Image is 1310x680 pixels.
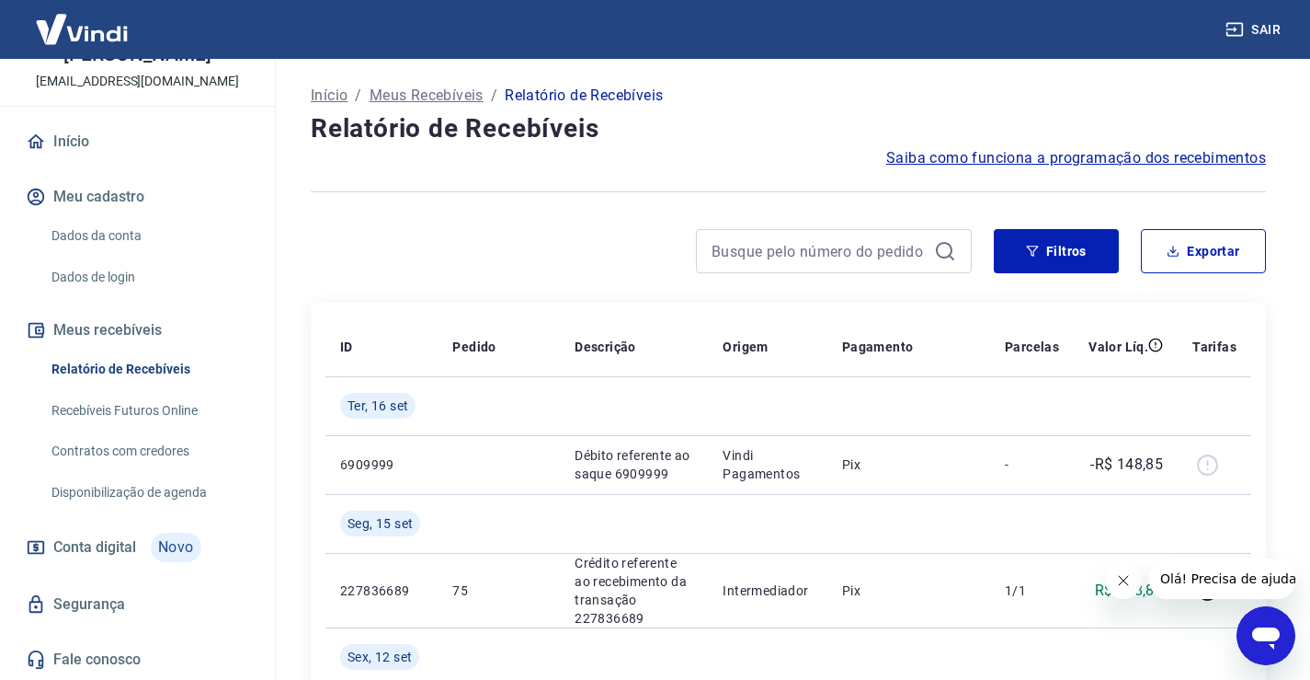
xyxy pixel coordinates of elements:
a: Início [311,85,347,107]
span: Olá! Precisa de ajuda? [11,13,154,28]
p: 75 [452,582,545,600]
p: Pix [842,455,975,474]
p: Intermediador [723,582,812,600]
p: 1/1 [1005,582,1059,600]
a: Início [22,121,253,162]
a: Conta digitalNovo [22,525,253,570]
span: Seg, 15 set [347,514,413,533]
a: Saiba como funciona a programação dos recebimentos [886,147,1266,169]
p: [PERSON_NAME] [63,45,211,64]
span: Sex, 12 set [347,648,412,666]
a: Segurança [22,584,253,625]
p: 227836689 [340,582,423,600]
a: Relatório de Recebíveis [44,351,253,388]
p: Parcelas [1005,338,1059,356]
p: Pedido [452,338,496,356]
a: Contratos com credores [44,432,253,470]
a: Dados de login [44,259,253,296]
a: Recebíveis Futuros Online [44,392,253,430]
p: Tarifas [1192,338,1236,356]
img: Vindi [22,1,142,57]
span: Ter, 16 set [347,397,408,415]
p: Origem [723,338,768,356]
p: Vindi Pagamentos [723,446,812,483]
p: Pix [842,582,975,600]
button: Meu cadastro [22,177,253,217]
p: [EMAIL_ADDRESS][DOMAIN_NAME] [36,72,239,91]
a: Fale conosco [22,640,253,680]
iframe: Mensagem da empresa [1149,559,1295,599]
p: Débito referente ao saque 6909999 [575,446,693,483]
button: Filtros [994,229,1119,273]
p: ID [340,338,353,356]
span: Novo [151,533,201,562]
p: / [491,85,497,107]
p: Crédito referente ao recebimento da transação 227836689 [575,554,693,628]
iframe: Botão para abrir a janela de mensagens [1236,606,1295,665]
p: Pagamento [842,338,914,356]
iframe: Fechar mensagem [1105,562,1142,599]
a: Meus Recebíveis [370,85,484,107]
p: 6909999 [340,455,423,474]
button: Exportar [1141,229,1266,273]
p: Relatório de Recebíveis [505,85,663,107]
input: Busque pelo número do pedido [712,237,927,265]
a: Dados da conta [44,217,253,255]
button: Meus recebíveis [22,310,253,351]
span: Conta digital [53,535,136,560]
p: Descrição [575,338,636,356]
p: R$ 148,85 [1095,580,1164,602]
button: Sair [1222,13,1288,47]
p: -R$ 148,85 [1090,454,1163,476]
h4: Relatório de Recebíveis [311,110,1266,147]
a: Disponibilização de agenda [44,474,253,512]
p: Valor Líq. [1088,338,1148,356]
p: / [355,85,361,107]
p: - [1005,455,1059,474]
